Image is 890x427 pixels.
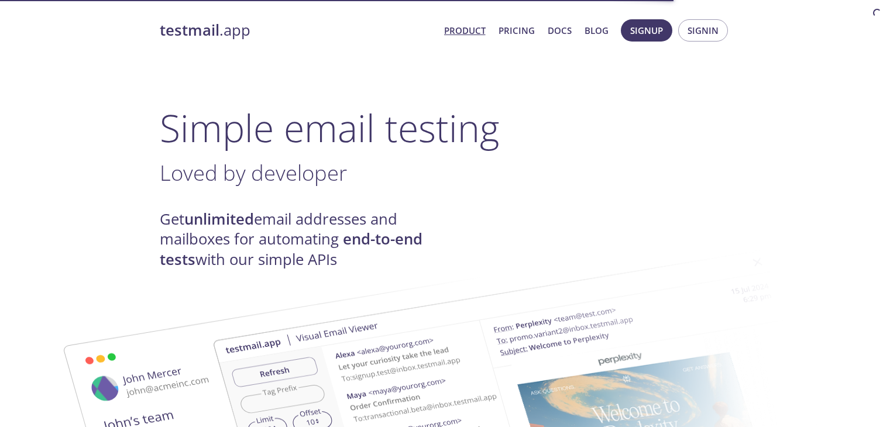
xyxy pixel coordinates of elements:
strong: unlimited [184,209,254,229]
a: testmail.app [160,20,435,40]
h4: Get email addresses and mailboxes for automating with our simple APIs [160,209,445,270]
span: Signin [688,23,719,38]
button: Signin [678,19,728,42]
a: Product [444,23,486,38]
span: Loved by developer [160,158,347,187]
strong: testmail [160,20,219,40]
a: Blog [585,23,609,38]
h1: Simple email testing [160,105,731,150]
strong: end-to-end tests [160,229,422,269]
button: Signup [621,19,672,42]
span: Signup [630,23,663,38]
a: Docs [548,23,572,38]
a: Pricing [499,23,535,38]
